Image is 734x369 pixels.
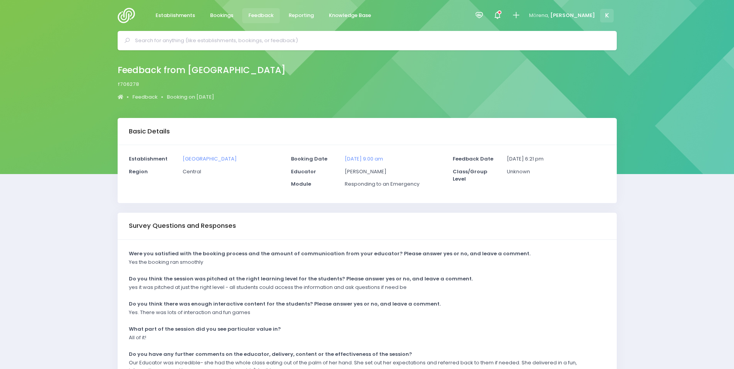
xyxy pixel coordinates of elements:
strong: Do you have any further comments on the educator, delivery, content or the effectiveness of the s... [129,350,412,358]
span: Bookings [210,12,233,19]
p: [PERSON_NAME] [345,168,443,176]
h3: Basic Details [129,128,170,135]
a: Feedback [242,8,280,23]
p: Yes the booking ran smoothly [129,258,203,266]
span: K [600,9,614,22]
span: Knowledge Base [329,12,371,19]
strong: Class/Group Level [453,168,487,183]
p: Responding to an Emergency [345,180,443,188]
strong: Do you think the session was pitched at the right learning level for the students? Please answer ... [129,275,473,282]
p: yes it was pitched at just the right level - all students could access the information and ask qu... [129,284,407,291]
strong: Feedback Date [453,155,493,162]
a: Booking on [DATE] [167,93,214,101]
strong: Booking Date [291,155,327,162]
span: Reporting [289,12,314,19]
p: Unknown [507,168,605,176]
strong: Do you think there was enough interactive content for the students? Please answer yes or no, and ... [129,300,441,307]
a: [DATE] 9:00 am [345,155,383,162]
p: [DATE] 6:21 pm [507,155,605,163]
span: [PERSON_NAME] [550,12,595,19]
input: Search for anything (like establishments, bookings, or feedback) [135,35,606,46]
p: All of it! [129,334,146,342]
strong: Educator [291,168,316,175]
a: Knowledge Base [323,8,378,23]
strong: Were you satisfied with the booking process and the amount of communication from your educator? P... [129,250,530,257]
strong: Region [129,168,148,175]
span: Feedback [248,12,274,19]
a: Bookings [204,8,240,23]
span: Mōrena, [529,12,549,19]
strong: Module [291,180,311,188]
h3: Survey Questions and Responses [129,222,236,230]
p: Yes. There was lots of interaction and fun games [129,309,250,316]
strong: What part of the session did you see particular value in? [129,325,281,333]
strong: Establishment [129,155,168,162]
a: [GEOGRAPHIC_DATA] [183,155,237,162]
img: Logo [118,8,140,23]
span: f706278 [118,80,139,88]
a: Reporting [282,8,320,23]
div: Central [178,168,286,181]
a: Establishments [149,8,202,23]
h2: Feedback from [GEOGRAPHIC_DATA] [118,65,286,75]
span: Establishments [156,12,195,19]
a: Feedback [132,93,157,101]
